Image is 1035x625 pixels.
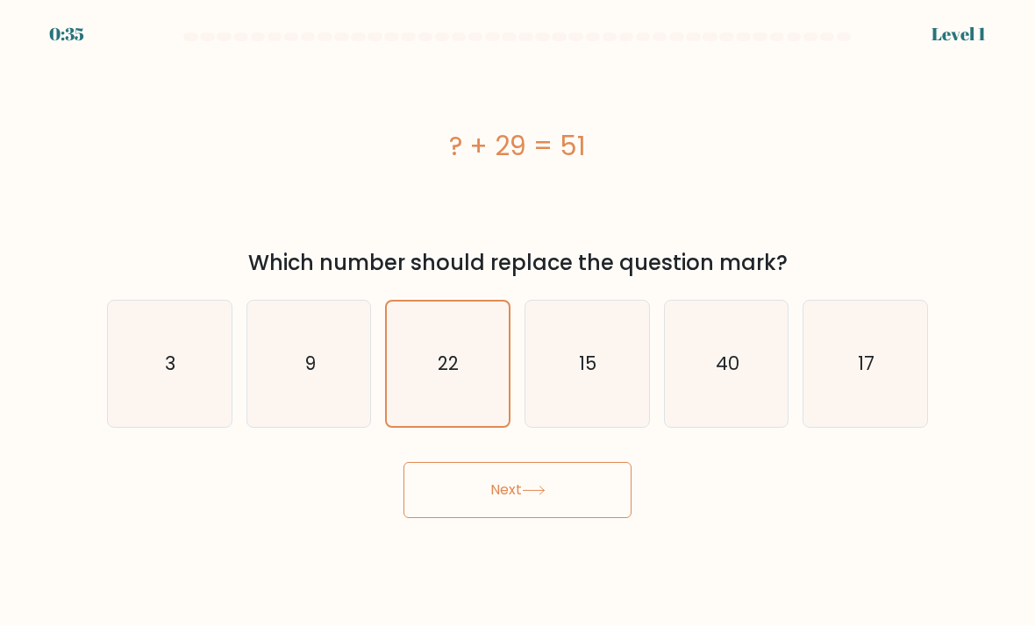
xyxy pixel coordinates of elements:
[304,351,316,376] text: 9
[118,247,917,279] div: Which number should replace the question mark?
[716,351,739,376] text: 40
[49,21,84,47] div: 0:35
[931,21,986,47] div: Level 1
[439,351,460,376] text: 22
[166,351,176,376] text: 3
[107,126,928,166] div: ? + 29 = 51
[580,351,597,376] text: 15
[403,462,632,518] button: Next
[859,351,875,376] text: 17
